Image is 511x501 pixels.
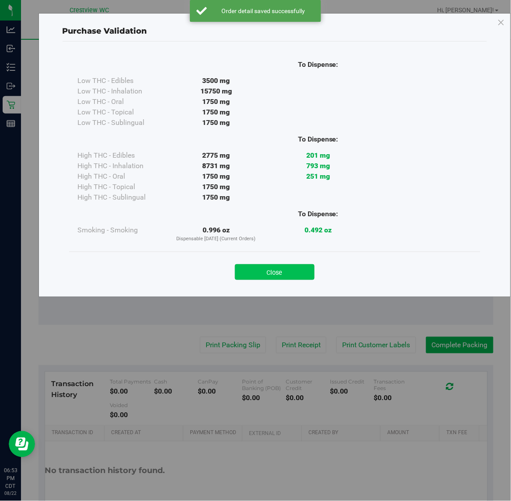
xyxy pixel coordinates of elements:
[165,161,267,171] div: 8731 mg
[165,235,267,243] p: Dispensable [DATE] (Current Orders)
[304,226,332,234] strong: 0.492 oz
[306,162,330,170] strong: 793 mg
[165,225,267,243] div: 0.996 oz
[165,97,267,107] div: 1750 mg
[78,171,165,182] div: High THC - Oral
[165,107,267,117] div: 1750 mg
[78,161,165,171] div: High THC - Inhalation
[9,431,35,457] iframe: Resource center
[165,117,267,128] div: 1750 mg
[267,209,369,219] div: To Dispense:
[78,76,165,86] div: Low THC - Edibles
[78,117,165,128] div: Low THC - Sublingual
[267,59,369,70] div: To Dispense:
[165,192,267,203] div: 1750 mg
[165,171,267,182] div: 1750 mg
[78,107,165,117] div: Low THC - Topical
[165,76,267,86] div: 3500 mg
[63,26,147,36] span: Purchase Validation
[235,264,315,280] button: Close
[165,86,267,97] div: 15750 mg
[78,182,165,192] div: High THC - Topical
[78,225,165,235] div: Smoking - Smoking
[78,86,165,97] div: Low THC - Inhalation
[78,97,165,107] div: Low THC - Oral
[267,134,369,145] div: To Dispense:
[165,150,267,161] div: 2775 mg
[306,172,330,180] strong: 251 mg
[78,192,165,203] div: High THC - Sublingual
[165,182,267,192] div: 1750 mg
[306,151,330,159] strong: 201 mg
[212,7,315,15] div: Order detail saved successfully
[78,150,165,161] div: High THC - Edibles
